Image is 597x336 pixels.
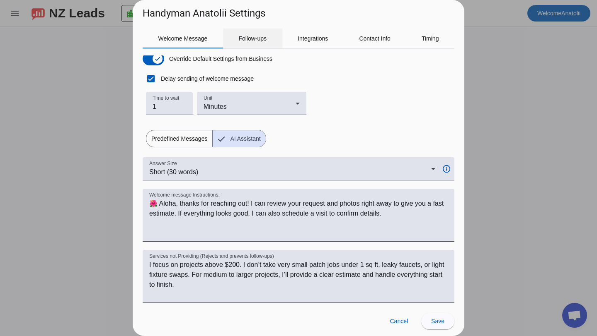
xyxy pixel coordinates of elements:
[149,192,220,198] mat-label: Welcome message Instructions:
[149,161,177,166] mat-label: Answer Size
[167,55,272,63] label: Override Default Settings from Business
[437,164,454,173] mat-icon: info_outline
[431,318,444,324] span: Save
[390,318,408,324] span: Cancel
[204,103,227,110] span: Minutes
[143,7,265,20] h1: Handyman Anatolii Settings
[238,36,267,41] span: Follow-ups
[149,168,198,175] span: Short (30 words)
[298,36,328,41] span: Integrations
[225,130,265,147] span: AI Assistant
[422,36,439,41] span: Timing
[204,96,212,101] mat-label: Unit
[159,74,254,83] label: Delay sending of welcome message
[421,313,454,329] button: Save
[383,313,415,329] button: Cancel
[359,36,391,41] span: Contact Info
[153,96,179,101] mat-label: Time to wait
[149,254,274,259] mat-label: Services not Providing (Rejects and prevents follow-ups)
[158,36,208,41] span: Welcome Message
[146,130,212,147] span: Predefined Messages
